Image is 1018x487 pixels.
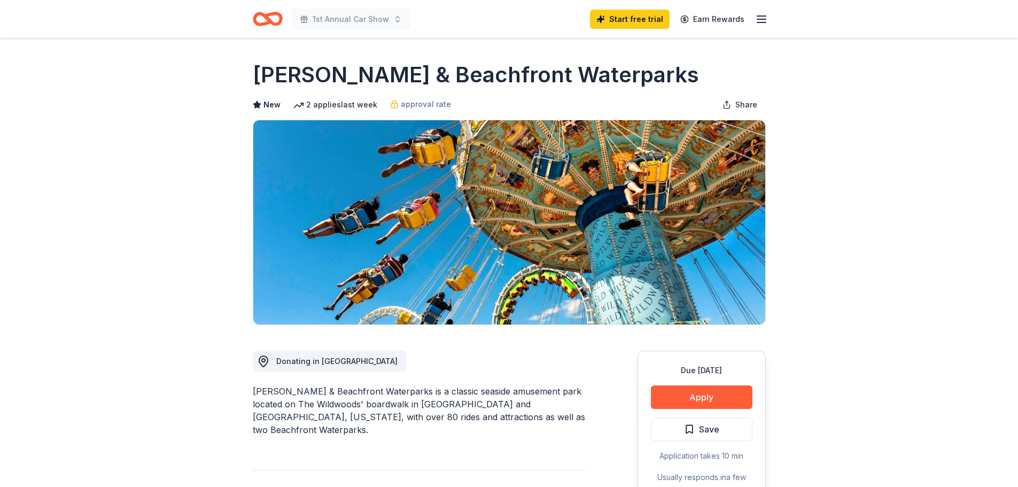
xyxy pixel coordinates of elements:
[651,450,752,462] div: Application takes 10 min
[313,13,389,26] span: 1st Annual Car Show
[253,385,586,436] div: [PERSON_NAME] & Beachfront Waterparks is a classic seaside amusement park located on The Wildwood...
[276,357,398,366] span: Donating in [GEOGRAPHIC_DATA]
[253,60,699,90] h1: [PERSON_NAME] & Beachfront Waterparks
[590,10,670,29] a: Start free trial
[293,98,377,111] div: 2 applies last week
[735,98,757,111] span: Share
[253,6,283,32] a: Home
[263,98,281,111] span: New
[699,422,719,436] span: Save
[714,94,766,115] button: Share
[651,385,752,409] button: Apply
[674,10,751,29] a: Earn Rewards
[390,98,451,111] a: approval rate
[651,364,752,377] div: Due [DATE]
[401,98,451,111] span: approval rate
[253,120,765,324] img: Image for Morey's Piers & Beachfront Waterparks
[291,9,410,30] button: 1st Annual Car Show
[651,418,752,441] button: Save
